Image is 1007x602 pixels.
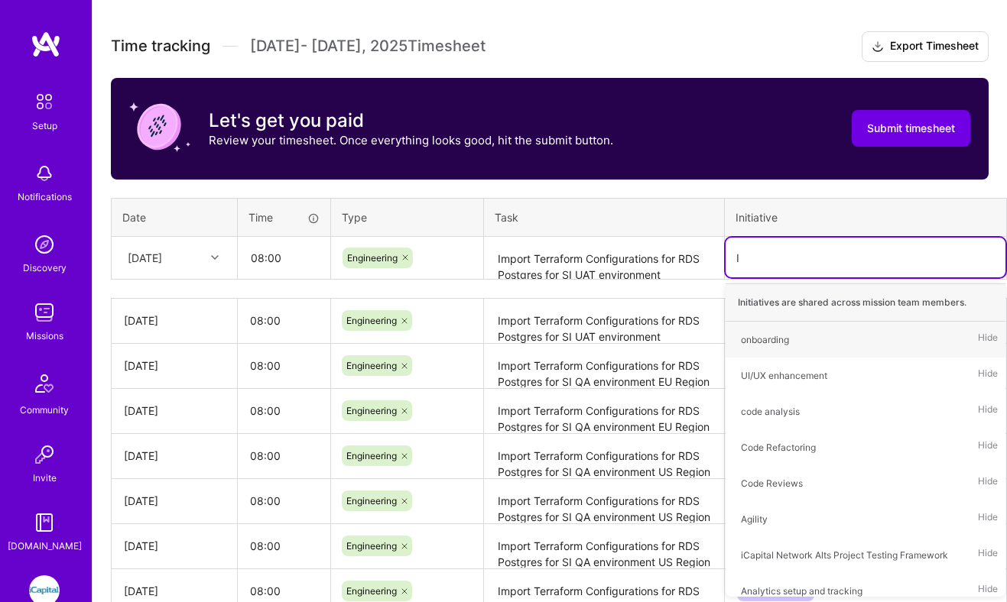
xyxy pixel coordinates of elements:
input: HH:MM [238,345,330,386]
img: Invite [29,439,60,470]
th: Date [112,198,238,236]
div: Setup [32,118,57,134]
img: discovery [29,229,60,260]
div: Agility [741,511,768,527]
div: Analytics setup and tracking [741,583,862,599]
div: iCapital Network Alts Project Testing Framework [741,547,948,563]
span: Hide [978,329,998,350]
th: Type [331,198,484,236]
div: Community [20,402,69,418]
div: Code Reviews [741,475,803,491]
span: Engineering [346,360,397,371]
div: [DATE] [124,448,225,464]
div: [DATE] [124,538,225,554]
div: [DOMAIN_NAME] [8,538,82,554]
input: HH:MM [239,238,330,278]
div: UI/UX enhancement [741,367,827,384]
img: guide book [29,507,60,538]
div: onboarding [741,332,789,348]
div: [DATE] [124,312,225,329]
input: HH:MM [238,481,330,521]
span: Engineering [347,252,398,264]
input: HH:MM [238,300,330,341]
input: HH:MM [238,526,330,566]
button: Export Timesheet [862,31,989,62]
div: [DATE] [128,250,162,266]
div: code analysis [741,403,800,419]
div: [DATE] [124,358,225,374]
div: [DATE] [124,403,225,419]
div: Time [249,209,320,225]
textarea: Import Terraform Configurations for RDS Postgres for SI UAT environment [486,238,723,279]
div: Initiative [736,209,996,225]
img: coin [129,96,190,157]
button: Submit timesheet [852,110,970,147]
p: Review your timesheet. Once everything looks good, hit the submit button. [209,132,613,148]
span: [DATE] - [DATE] , 2025 Timesheet [250,37,486,56]
input: HH:MM [238,390,330,431]
img: bell [29,158,60,189]
span: Submit timesheet [867,121,955,136]
span: Engineering [346,495,397,507]
span: Hide [978,401,998,422]
i: icon Download [872,39,884,55]
span: Hide [978,545,998,565]
img: setup [28,86,60,118]
textarea: Import Terraform Configurations for RDS Postgres for SI QA environment US Region [486,481,723,523]
i: icon Chevron [211,254,219,261]
div: [DATE] [124,493,225,509]
img: Community [26,365,63,402]
div: Discovery [23,260,67,276]
span: Engineering [346,585,397,597]
div: Notifications [18,189,72,205]
textarea: Import Terraform Configurations for RDS Postgres for SI QA environment EU Region [486,390,723,432]
span: Engineering [346,450,397,461]
span: Time tracking [111,37,210,56]
div: Initiatives are shared across mission team members. [726,283,1005,322]
span: Hide [978,365,998,386]
img: teamwork [29,297,60,328]
h3: Let's get you paid [209,109,613,132]
textarea: Import Terraform Configurations for RDS Postgres for SI UAT environment [486,300,723,343]
textarea: Import Terraform Configurations for RDS Postgres for SI QA environment EU Region [486,345,723,387]
textarea: Import Terraform Configurations for RDS Postgres for SI QA environment US Region [486,435,723,477]
span: Hide [978,509,998,529]
span: Engineering [346,315,397,326]
input: HH:MM [238,435,330,476]
img: logo [31,31,61,58]
span: Engineering [346,540,397,552]
textarea: Import Terraform Configurations for RDS Postgres for SI QA environment US Region [486,526,723,568]
div: Missions [26,328,63,344]
span: Hide [978,473,998,494]
div: [DATE] [124,583,225,599]
span: Hide [978,437,998,458]
span: Hide [978,581,998,601]
div: Code Refactoring [741,439,816,455]
span: Engineering [346,405,397,416]
div: Invite [33,470,57,486]
th: Task [484,198,725,236]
